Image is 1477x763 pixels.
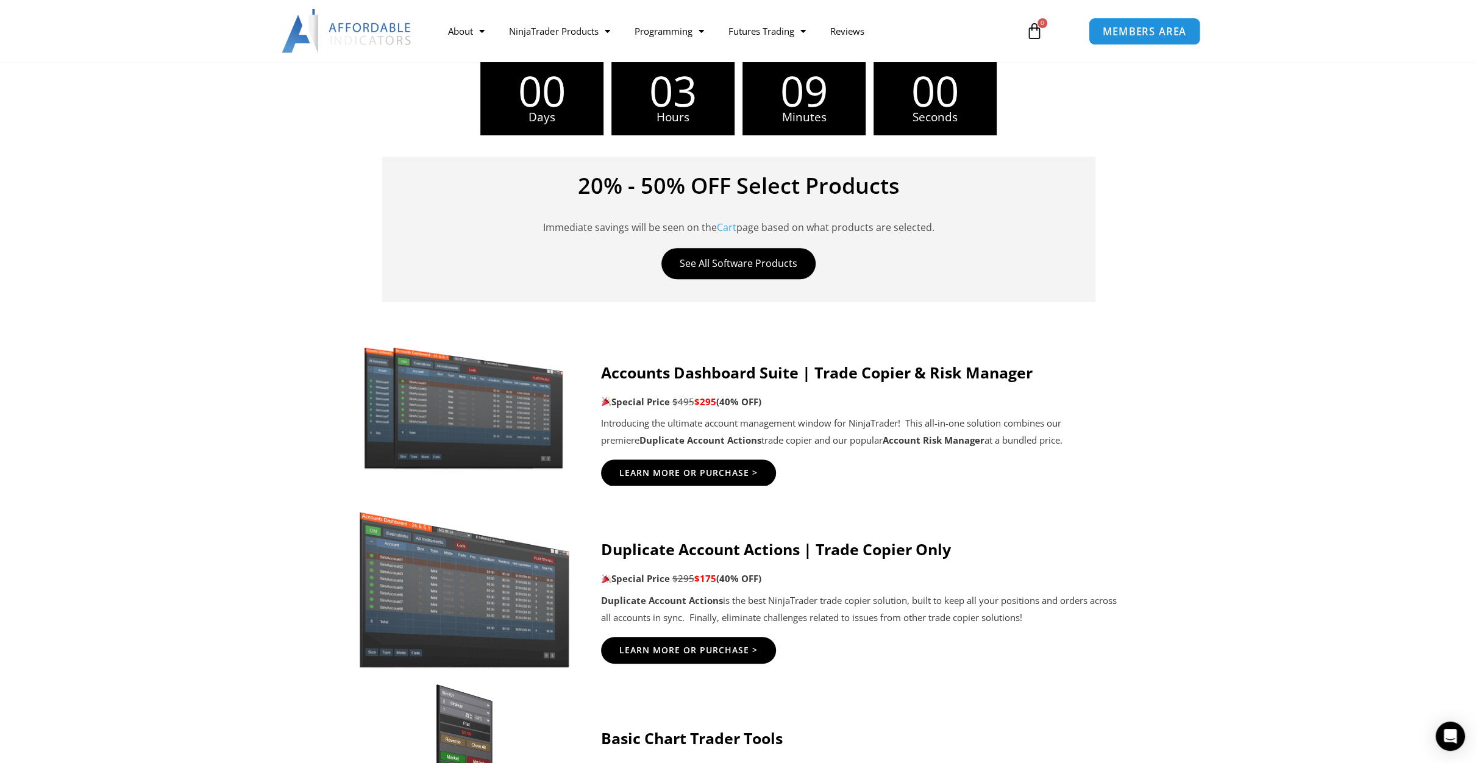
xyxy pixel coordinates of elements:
[639,434,761,446] strong: Duplicate Account Actions
[601,728,783,748] strong: Basic Chart Trader Tools
[601,637,776,664] a: Learn More Or Purchase >
[400,175,1077,197] h4: 20% - 50% OFF Select Products
[817,17,876,45] a: Reviews
[358,342,571,471] img: Screenshot 2024-11-20 151221 | Affordable Indicators – NinjaTrader
[601,572,670,584] strong: Special Price
[602,397,611,406] img: 🎉
[601,592,1120,626] p: is the best NinjaTrader trade copier solution, built to keep all your positions and orders across...
[716,572,761,584] b: (40% OFF)
[1436,722,1465,751] div: Open Intercom Messenger
[1103,26,1186,37] span: MEMBERS AREA
[717,221,736,234] a: Cart
[619,646,758,655] span: Learn More Or Purchase >
[602,574,611,583] img: 🎉
[601,594,723,606] strong: Duplicate Account Actions
[436,17,1011,45] nav: Menu
[497,17,622,45] a: NinjaTrader Products
[436,17,497,45] a: About
[611,69,735,112] span: 03
[619,469,758,477] span: Learn More Or Purchase >
[874,112,997,123] span: Seconds
[480,69,603,112] span: 00
[694,572,716,584] span: $175
[672,572,694,584] span: $295
[716,17,817,45] a: Futures Trading
[622,17,716,45] a: Programming
[601,362,1033,383] strong: Accounts Dashboard Suite | Trade Copier & Risk Manager
[1089,17,1200,44] a: MEMBERS AREA
[716,396,761,408] b: (40% OFF)
[601,540,1120,558] h4: Duplicate Account Actions | Trade Copier Only
[480,112,603,123] span: Days
[742,69,866,112] span: 09
[694,396,716,408] span: $295
[1008,13,1061,49] a: 0
[874,69,997,112] span: 00
[601,396,670,408] strong: Special Price
[672,396,694,408] span: $495
[883,434,984,446] strong: Account Risk Manager
[661,248,816,279] a: See All Software Products
[601,415,1120,449] p: Introducing the ultimate account management window for NinjaTrader! This all-in-one solution comb...
[601,460,776,486] a: Learn More Or Purchase >
[742,112,866,123] span: Minutes
[358,499,571,668] img: Screenshot 2024-08-26 15414455555 | Affordable Indicators – NinjaTrader
[611,112,735,123] span: Hours
[1037,18,1047,28] span: 0
[400,203,1077,236] p: Immediate savings will be seen on the page based on what products are selected.
[282,9,413,53] img: LogoAI | Affordable Indicators – NinjaTrader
